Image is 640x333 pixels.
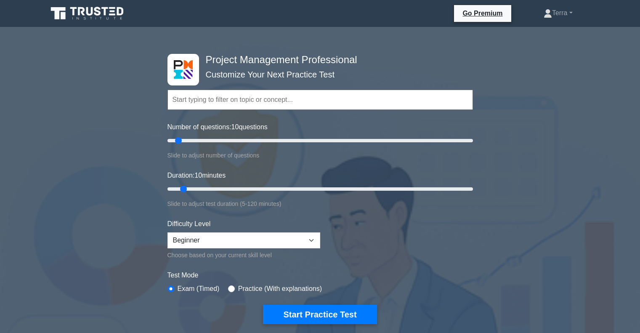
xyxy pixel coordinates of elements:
[167,90,473,110] input: Start typing to filter on topic or concept...
[167,150,473,160] div: Slide to adjust number of questions
[202,54,432,66] h4: Project Management Professional
[238,284,322,294] label: Practice (With explanations)
[178,284,220,294] label: Exam (Timed)
[231,123,239,131] span: 10
[167,219,211,229] label: Difficulty Level
[167,250,320,260] div: Choose based on your current skill level
[263,305,377,324] button: Start Practice Test
[167,199,473,209] div: Slide to adjust test duration (5-120 minutes)
[167,270,473,280] label: Test Mode
[523,5,593,21] a: Terra
[194,172,202,179] span: 10
[457,8,507,19] a: Go Premium
[167,122,268,132] label: Number of questions: questions
[167,170,226,181] label: Duration: minutes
